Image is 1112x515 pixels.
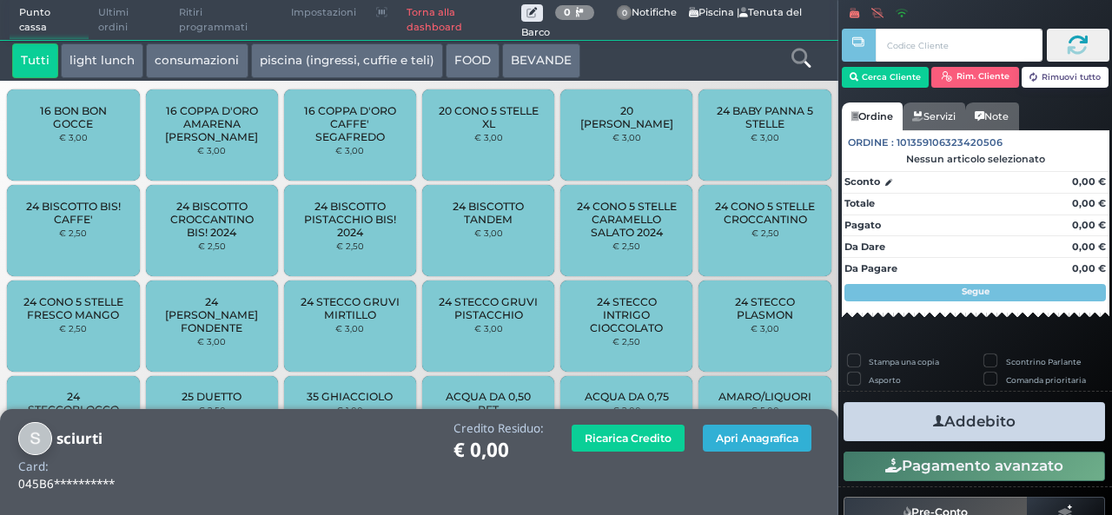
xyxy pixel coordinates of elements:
[751,323,779,333] small: € 3,00
[703,425,811,452] button: Apri Anagrafica
[617,5,632,21] span: 0
[335,145,364,155] small: € 3,00
[299,200,402,239] span: 24 BISCOTTO PISTACCHIO BIS! 2024
[931,67,1019,88] button: Rim. Cliente
[197,336,226,347] small: € 3,00
[251,43,443,78] button: piscina (ingressi, cuffie e teli)
[299,104,402,143] span: 16 COPPA D'ORO CAFFE' SEGAFREDO
[575,200,678,239] span: 24 CONO 5 STELLE CARAMELLO SALATO 2024
[299,295,402,321] span: 24 STECCO GRUVI MIRTILLO
[169,1,281,40] span: Ritiri programmati
[160,200,263,239] span: 24 BISCOTTO CROCCANTINO BIS! 2024
[575,295,678,334] span: 24 STECCO INTRIGO CIOCCOLATO
[903,102,965,130] a: Servizi
[842,153,1109,165] div: Nessun articolo selezionato
[842,102,903,130] a: Ordine
[897,135,1003,150] span: 101359106323420506
[564,6,571,18] b: 0
[437,104,540,130] span: 20 CONO 5 STELLE XL
[844,175,880,189] strong: Sconto
[281,1,366,25] span: Impostazioni
[89,1,169,40] span: Ultimi ordini
[474,323,503,333] small: € 3,00
[61,43,143,78] button: light lunch
[844,197,875,209] strong: Totale
[502,43,580,78] button: BEVANDE
[751,405,779,415] small: € 5,00
[56,428,103,448] b: sciurti
[842,67,930,88] button: Cerca Cliente
[18,460,49,473] h4: Card:
[844,402,1105,441] button: Addebito
[474,228,503,238] small: € 3,00
[612,241,640,251] small: € 2,50
[59,228,87,238] small: € 2,50
[474,132,503,142] small: € 3,00
[18,422,52,456] img: sciurti
[182,390,242,403] span: 25 DUETTO
[848,135,894,150] span: Ordine :
[612,336,640,347] small: € 2,50
[437,200,540,226] span: 24 BISCOTTO TANDEM
[844,452,1105,481] button: Pagamento avanzato
[713,295,817,321] span: 24 STECCO PLASMON
[844,262,897,274] strong: Da Pagare
[22,390,125,416] span: 24 STECCOBLOCCO
[22,295,125,321] span: 24 CONO 5 STELLE FRESCO MANGO
[1072,219,1106,231] strong: 0,00 €
[713,200,817,226] span: 24 CONO 5 STELLE CROCCANTINO
[10,1,89,40] span: Punto cassa
[612,132,641,142] small: € 3,00
[1072,197,1106,209] strong: 0,00 €
[718,390,811,403] span: AMARO/LIQUORI
[59,323,87,333] small: € 2,50
[22,200,125,226] span: 24 BISCOTTO BIS! CAFFE'
[336,241,364,251] small: € 2,50
[1006,356,1081,367] label: Scontrino Parlante
[397,1,521,40] a: Torna alla dashboard
[59,132,88,142] small: € 3,00
[446,43,500,78] button: FOOD
[198,405,226,415] small: € 2,50
[869,374,901,386] label: Asporto
[437,295,540,321] span: 24 STECCO GRUVI PISTACCHIO
[572,425,685,452] button: Ricarica Credito
[844,219,881,231] strong: Pagato
[22,104,125,130] span: 16 BON BON GOCCE
[869,356,939,367] label: Stampa una copia
[160,295,263,334] span: 24 [PERSON_NAME] FONDENTE
[751,228,779,238] small: € 2,50
[335,323,364,333] small: € 3,00
[437,390,540,416] span: ACQUA DA 0,50 PET
[1006,374,1086,386] label: Comanda prioritaria
[612,405,641,415] small: € 2,00
[307,390,393,403] span: 35 GHIACCIOLO
[198,241,226,251] small: € 2,50
[453,439,544,461] h1: € 0,00
[12,43,58,78] button: Tutti
[453,422,544,435] h4: Credito Residuo:
[336,405,363,415] small: € 1,00
[1072,241,1106,253] strong: 0,00 €
[197,145,226,155] small: € 3,00
[751,132,779,142] small: € 3,00
[1022,67,1109,88] button: Rimuovi tutto
[713,104,817,130] span: 24 BABY PANNA 5 STELLE
[962,286,990,297] strong: Segue
[585,390,669,403] span: ACQUA DA 0,75
[876,29,1042,62] input: Codice Cliente
[1072,262,1106,274] strong: 0,00 €
[1072,175,1106,188] strong: 0,00 €
[146,43,248,78] button: consumazioni
[575,104,678,130] span: 20 [PERSON_NAME]
[844,241,885,253] strong: Da Dare
[965,102,1018,130] a: Note
[160,104,263,143] span: 16 COPPA D'ORO AMARENA [PERSON_NAME]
